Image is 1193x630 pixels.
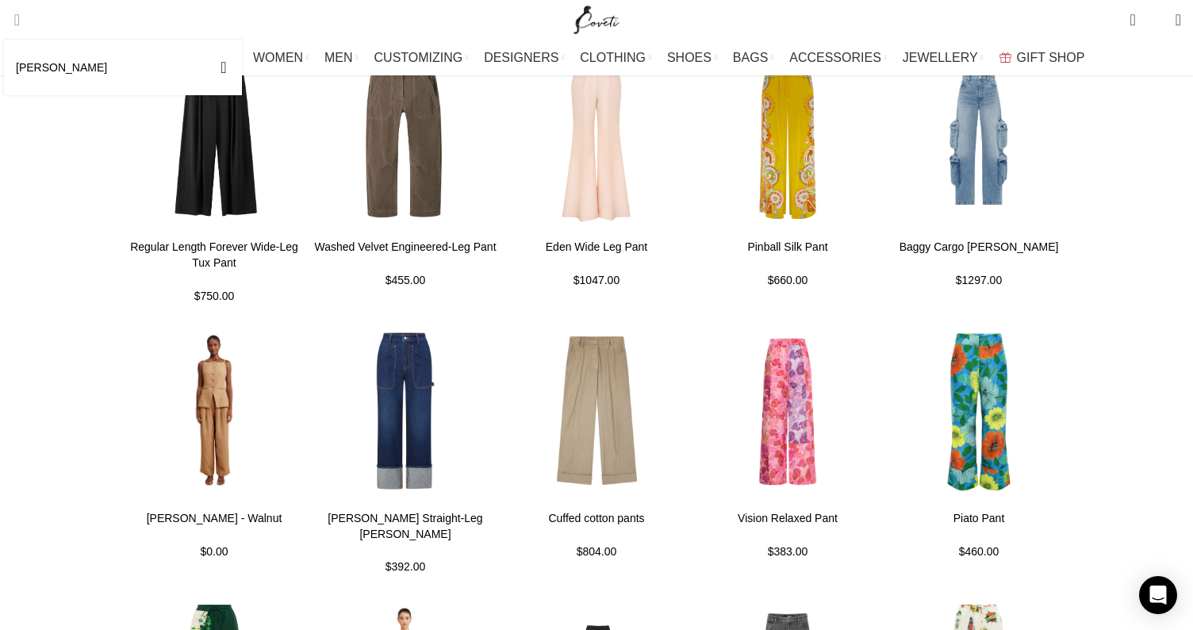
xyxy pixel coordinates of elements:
[959,545,999,558] span: $460.00
[194,290,235,302] span: $750.00
[1017,50,1085,65] span: GIFT SHOP
[1151,16,1163,28] span: 0
[253,42,309,74] a: WOMEN
[121,45,308,236] img: Me-and-Em-Regular-Length-Forever-Wide-Leg-Tux-Pant-scaled26980_nobg.png
[4,42,1189,74] div: Main navigation
[484,50,558,65] span: DESIGNERS
[121,317,308,507] img: Posse-The-label-Nancy-Trouser-Walnut23348_nobg.png
[121,511,308,527] h4: [PERSON_NAME] - Walnut
[503,240,690,255] h4: Eden Wide Leg Pant
[885,240,1072,255] h4: Baggy Cargo [PERSON_NAME]
[121,240,308,271] h4: Regular Length Forever Wide-Leg Tux Pant
[768,545,808,558] span: $383.00
[694,240,881,289] a: Pinball Silk Pant $660.00
[570,12,623,25] a: Site logo
[768,274,808,286] span: $660.00
[1131,8,1143,20] span: 0
[374,50,463,65] span: CUSTOMIZING
[4,4,20,36] a: Search
[577,545,617,558] span: $804.00
[885,511,1072,527] h4: Piato Pant
[312,511,499,542] h4: [PERSON_NAME] Straight-Leg [PERSON_NAME]
[324,42,358,74] a: MEN
[312,240,499,255] h4: Washed Velvet Engineered-Leg Pant
[312,317,499,507] img: Veronica-Beard-Dylan-Straight-Leg-Jean.jpg
[324,50,353,65] span: MEN
[885,45,1072,236] img: Amiri-Baggy-Cargo-Jean-1-2-scaled49807_nobg.png
[503,240,690,289] a: Eden Wide Leg Pant $1047.00
[484,42,564,74] a: DESIGNERS
[374,42,469,74] a: CUSTOMIZING
[694,511,881,560] a: Vision Relaxed Pant $383.00
[903,42,984,74] a: JEWELLERY
[1148,4,1164,36] div: My Wishlist
[733,42,773,74] a: BAGS
[386,560,426,573] span: $392.00
[121,240,308,305] a: Regular Length Forever Wide-Leg Tux Pant $750.00
[903,50,978,65] span: JEWELLERY
[200,545,228,558] span: $0.00
[503,511,690,527] h4: Cuffed cotton pants
[503,511,690,560] a: Cuffed cotton pants $804.00
[253,50,303,65] span: WOMEN
[312,511,499,576] a: [PERSON_NAME] Straight-Leg [PERSON_NAME] $392.00
[667,50,712,65] span: SHOES
[312,45,499,236] img: Me-and-Em-Washed-Velvet-Engineered-Leg-Pant-scaled25471_nobg.png
[999,52,1011,63] img: GiftBag
[573,274,620,286] span: $1047.00
[4,40,242,95] input: Search
[386,274,426,286] span: $455.00
[885,240,1072,289] a: Baggy Cargo [PERSON_NAME] $1297.00
[694,240,881,255] h4: Pinball Silk Pant
[503,45,690,236] img: Zimmermann-Eden-Wide-Leg-Pant97375_nobg.png
[1139,576,1177,614] div: Open Intercom Messenger
[667,42,717,74] a: SHOES
[694,45,881,236] img: Alemais-Pinball-Silk-Pant.jpg
[312,240,499,289] a: Washed Velvet Engineered-Leg Pant $455.00
[121,511,308,560] a: [PERSON_NAME] - Walnut $0.00
[789,42,887,74] a: ACCESSORIES
[580,50,646,65] span: CLOTHING
[580,42,651,74] a: CLOTHING
[956,274,1002,286] span: $1297.00
[885,511,1072,560] a: Piato Pant $460.00
[694,511,881,527] h4: Vision Relaxed Pant
[1122,4,1143,36] a: 0
[503,317,690,507] img: Dries-Van-Noten-Cuffed-cotton-pants-scaled22481_nobg.png
[733,50,768,65] span: BAGS
[885,317,1072,507] img: Alemais-Piato-Pant.jpg
[694,317,881,507] img: Aje-Vision-Relaxed-Pant.jpg
[789,50,881,65] span: ACCESSORIES
[999,42,1085,74] a: GIFT SHOP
